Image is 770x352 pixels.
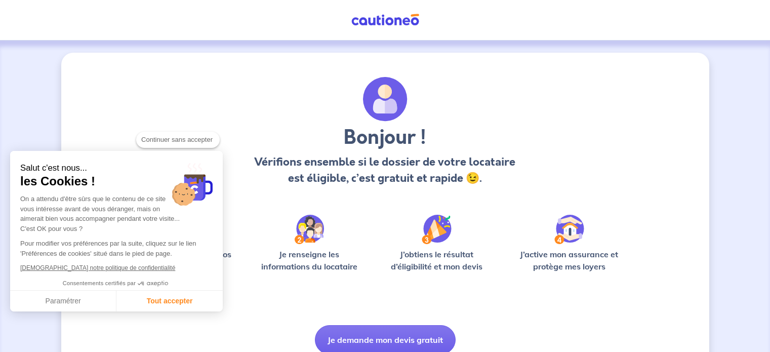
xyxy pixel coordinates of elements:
p: J’obtiens le résultat d’éligibilité et mon devis [380,248,494,272]
div: On a attendu d'être sûrs que le contenu de ce site vous intéresse avant de vous déranger, mais on... [20,194,213,233]
img: /static/c0a346edaed446bb123850d2d04ad552/Step-2.svg [295,215,324,244]
h3: Bonjour ! [252,126,518,150]
small: Salut c'est nous... [20,163,213,174]
img: /static/bfff1cf634d835d9112899e6a3df1a5d/Step-4.svg [554,215,584,244]
p: J’active mon assurance et protège mes loyers [510,248,628,272]
button: Consentements certifiés par [58,277,175,290]
button: Paramétrer [10,291,116,312]
p: Je renseigne les informations du locataire [255,248,364,272]
p: Pour modifier vos préférences par la suite, cliquez sur le lien 'Préférences de cookies' situé da... [20,239,213,258]
img: Cautioneo [347,14,423,26]
a: [DEMOGRAPHIC_DATA] notre politique de confidentialité [20,264,175,271]
p: Vérifions ensemble si le dossier de votre locataire est éligible, c’est gratuit et rapide 😉. [252,154,518,186]
span: les Cookies ! [20,174,213,189]
img: archivate [363,77,408,122]
span: Consentements certifiés par [63,281,136,286]
svg: Axeptio [138,268,168,299]
span: Continuer sans accepter [141,135,215,145]
button: Tout accepter [116,291,223,312]
button: Continuer sans accepter [136,132,220,148]
img: /static/f3e743aab9439237c3e2196e4328bba9/Step-3.svg [422,215,452,244]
